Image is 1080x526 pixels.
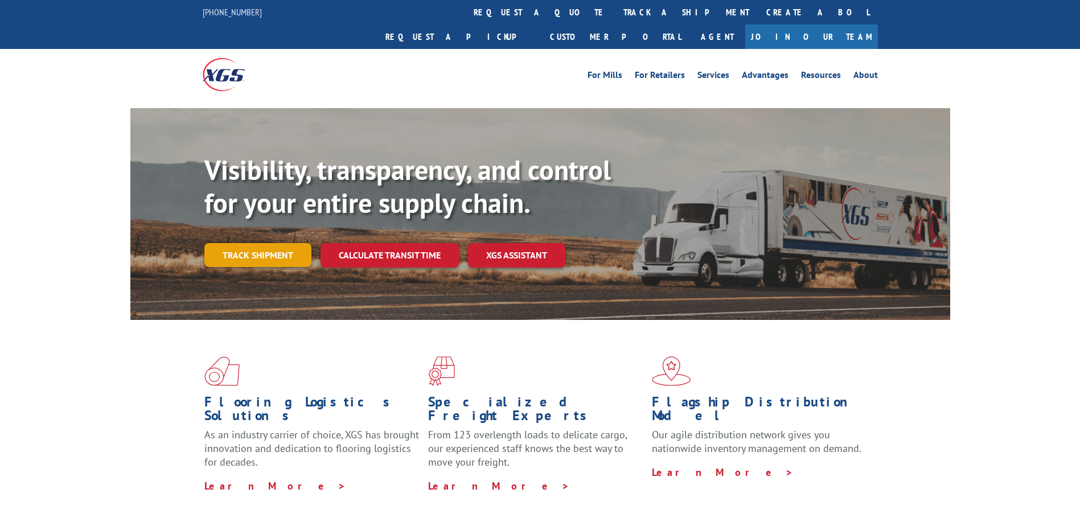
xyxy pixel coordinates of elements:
[428,428,643,479] p: From 123 overlength loads to delicate cargo, our experienced staff knows the best way to move you...
[428,356,455,386] img: xgs-icon-focused-on-flooring-red
[203,6,262,18] a: [PHONE_NUMBER]
[801,71,841,83] a: Resources
[697,71,729,83] a: Services
[377,24,541,49] a: Request a pickup
[652,395,867,428] h1: Flagship Distribution Model
[541,24,689,49] a: Customer Portal
[652,428,861,455] span: Our agile distribution network gives you nationwide inventory management on demand.
[652,466,794,479] a: Learn More >
[204,356,240,386] img: xgs-icon-total-supply-chain-intelligence-red
[635,71,685,83] a: For Retailers
[468,243,565,268] a: XGS ASSISTANT
[745,24,878,49] a: Join Our Team
[652,356,691,386] img: xgs-icon-flagship-distribution-model-red
[204,243,311,267] a: Track shipment
[853,71,878,83] a: About
[204,428,419,469] span: As an industry carrier of choice, XGS has brought innovation and dedication to flooring logistics...
[742,71,789,83] a: Advantages
[689,24,745,49] a: Agent
[428,479,570,492] a: Learn More >
[588,71,622,83] a: For Mills
[204,152,611,220] b: Visibility, transparency, and control for your entire supply chain.
[204,479,346,492] a: Learn More >
[428,395,643,428] h1: Specialized Freight Experts
[204,395,420,428] h1: Flooring Logistics Solutions
[321,243,459,268] a: Calculate transit time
